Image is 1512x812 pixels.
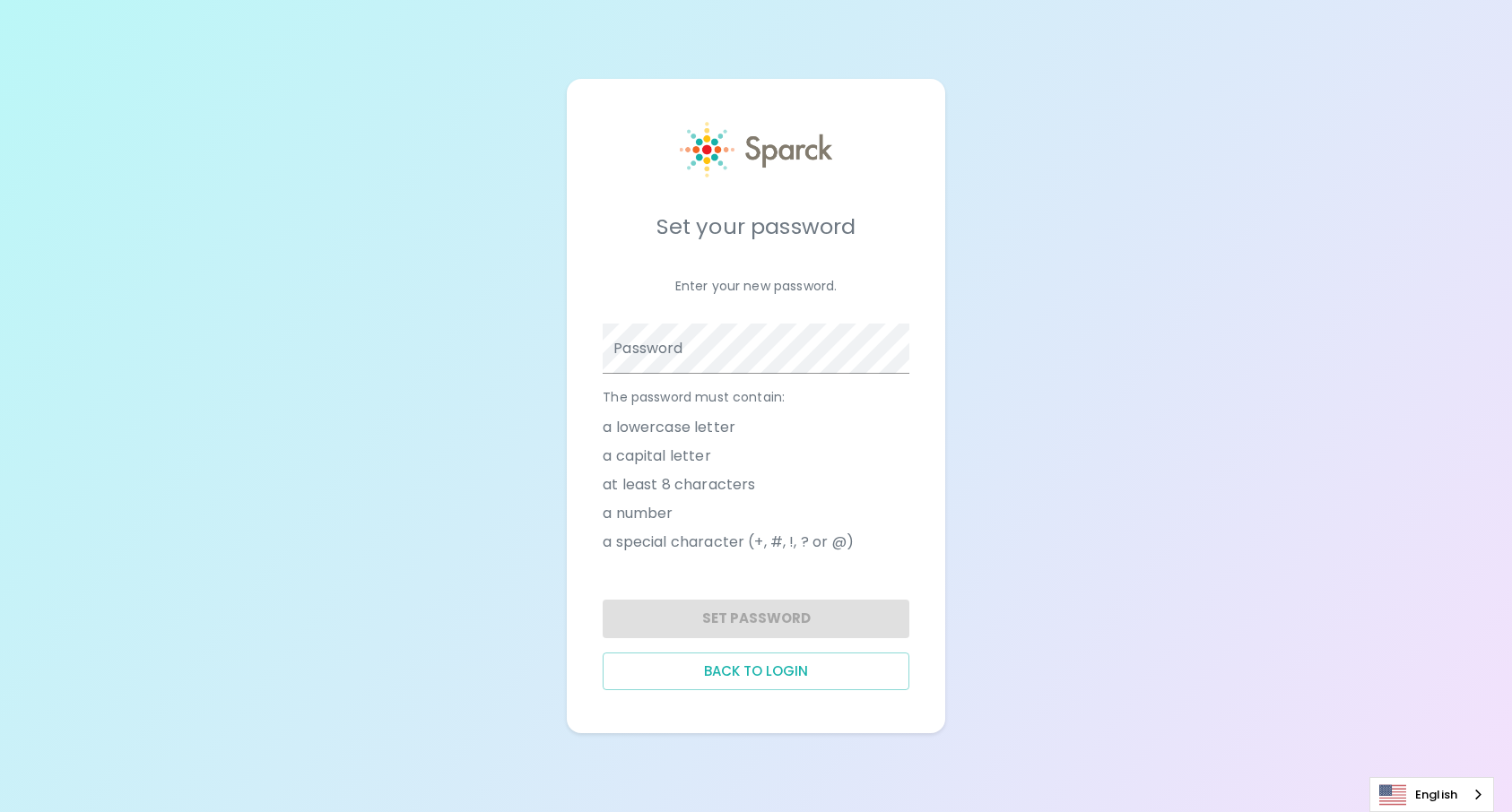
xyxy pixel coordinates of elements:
[1370,778,1493,811] a: English
[680,122,833,177] img: Sparck logo
[603,212,909,241] h5: Set your password
[603,503,673,524] span: a number
[1369,777,1494,812] div: Language
[603,531,854,553] span: a special character (+, #, !, ? or @)
[603,388,909,406] p: The password must contain:
[603,445,710,467] span: a capital letter
[1369,777,1494,812] aside: Language selected: English
[603,277,909,295] p: Enter your new password.
[603,417,735,438] span: a lowercase letter
[603,652,909,690] button: Back to login
[603,474,755,496] span: at least 8 characters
